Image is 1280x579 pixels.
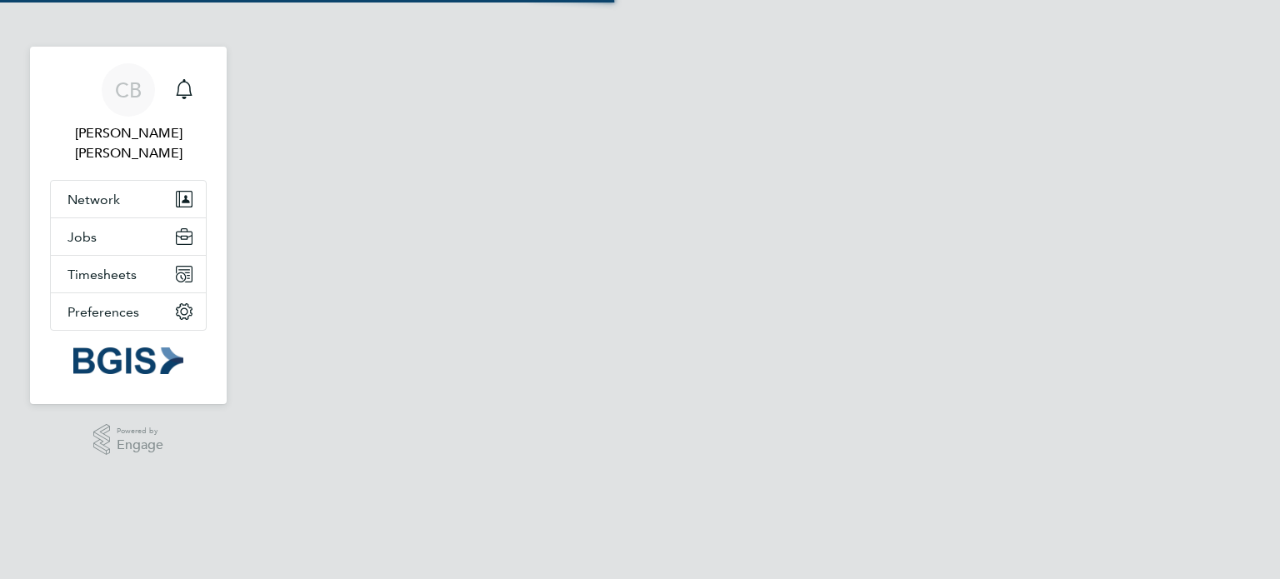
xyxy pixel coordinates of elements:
[30,47,227,404] nav: Main navigation
[67,267,137,282] span: Timesheets
[51,218,206,255] button: Jobs
[73,347,183,374] img: bgis-logo-retina.png
[51,256,206,292] button: Timesheets
[117,438,163,452] span: Engage
[93,424,164,456] a: Powered byEngage
[115,79,142,101] span: CB
[50,63,207,163] a: CB[PERSON_NAME] [PERSON_NAME]
[51,181,206,217] button: Network
[67,304,139,320] span: Preferences
[50,123,207,163] span: Connor Burns
[117,424,163,438] span: Powered by
[67,192,120,207] span: Network
[67,229,97,245] span: Jobs
[50,347,207,374] a: Go to home page
[51,293,206,330] button: Preferences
